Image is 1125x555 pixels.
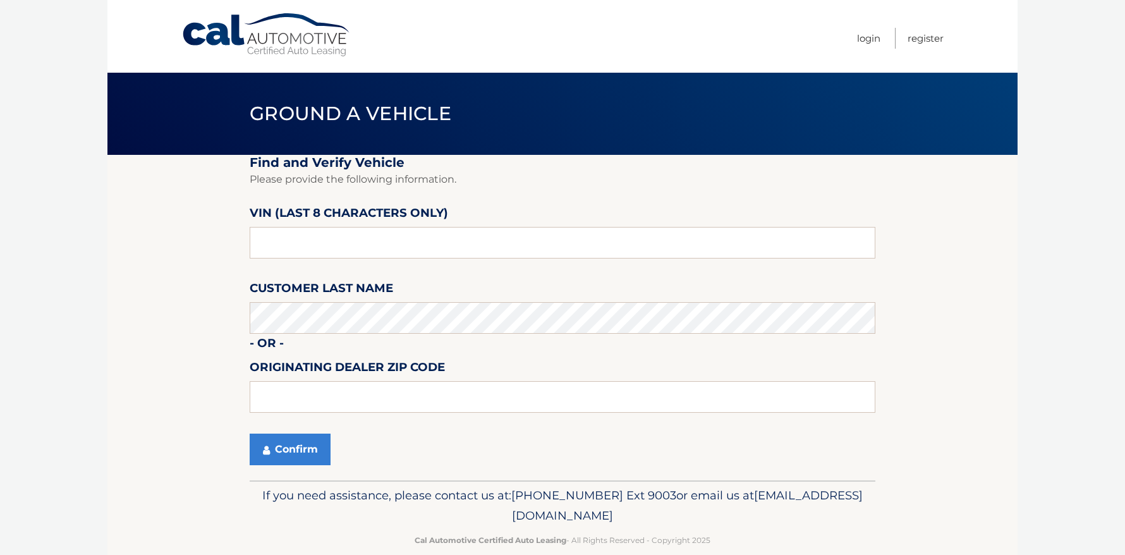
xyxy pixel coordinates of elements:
[181,13,352,58] a: Cal Automotive
[258,534,867,547] p: - All Rights Reserved - Copyright 2025
[250,171,875,188] p: Please provide the following information.
[511,488,676,503] span: [PHONE_NUMBER] Ext 9003
[250,102,451,125] span: Ground a Vehicle
[258,485,867,526] p: If you need assistance, please contact us at: or email us at
[250,279,393,302] label: Customer Last Name
[415,535,566,545] strong: Cal Automotive Certified Auto Leasing
[857,28,880,49] a: Login
[250,204,448,227] label: VIN (last 8 characters only)
[250,334,284,357] label: - or -
[250,434,331,465] button: Confirm
[908,28,944,49] a: Register
[250,155,875,171] h2: Find and Verify Vehicle
[250,358,445,381] label: Originating Dealer Zip Code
